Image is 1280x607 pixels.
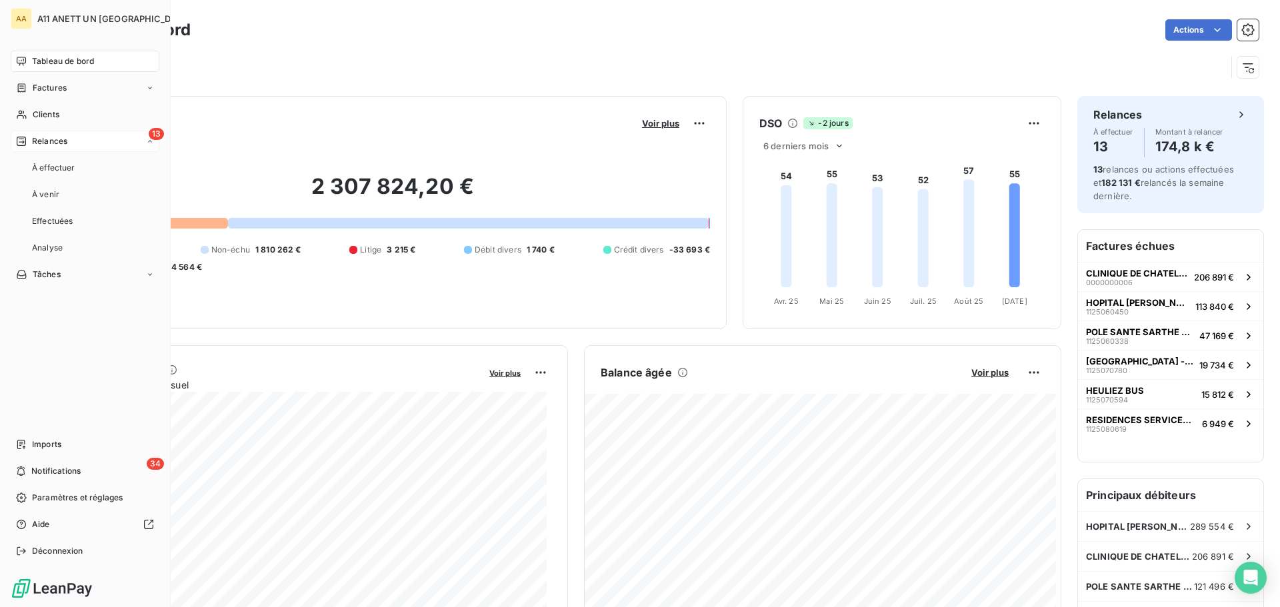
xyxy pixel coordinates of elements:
h6: Principaux débiteurs [1078,479,1263,511]
span: Non-échu [211,244,250,256]
span: Effectuées [32,215,73,227]
span: 121 496 € [1194,581,1234,592]
span: 3 215 € [387,244,415,256]
span: Chiffre d'affaires mensuel [75,378,480,392]
span: Imports [32,438,61,450]
h6: DSO [759,115,782,131]
button: Actions [1165,19,1232,41]
span: À effectuer [32,162,75,174]
button: [GEOGRAPHIC_DATA] - [GEOGRAPHIC_DATA]112507078019 734 € [1078,350,1263,379]
span: 47 169 € [1199,330,1234,341]
span: -2 jours [803,117,852,129]
span: Crédit divers [614,244,664,256]
span: 1125060338 [1086,337,1129,345]
div: AA [11,8,32,29]
button: HOPITAL [PERSON_NAME] L'ABBESSE1125060450113 840 € [1078,291,1263,320]
button: RESIDENCES SERVICES GESTION11250806196 949 € [1078,408,1263,438]
span: À effectuer [1093,128,1133,136]
button: CLINIQUE DE CHATELLERAULT0000000006206 891 € [1078,262,1263,291]
span: 6 derniers mois [763,141,829,151]
span: 1125070780 [1086,366,1127,374]
span: Clients [33,109,59,121]
span: 19 734 € [1199,360,1234,370]
span: Aide [32,518,50,530]
button: Voir plus [967,366,1013,378]
span: À venir [32,189,59,201]
span: HOPITAL [PERSON_NAME] L'ABBESSE [1086,521,1190,532]
span: Notifications [31,465,81,477]
span: -4 564 € [167,261,202,273]
button: Voir plus [638,117,683,129]
span: 13 [149,128,164,140]
tspan: Août 25 [954,297,983,306]
span: 0000000006 [1086,279,1133,287]
span: 34 [147,458,164,470]
span: Tâches [33,269,61,281]
span: A11 ANETT UN [GEOGRAPHIC_DATA] [37,13,191,24]
h6: Relances [1093,107,1142,123]
tspan: Juil. 25 [910,297,937,306]
tspan: Avr. 25 [774,297,799,306]
span: Paramètres et réglages [32,492,123,504]
span: POLE SANTE SARTHE ET [GEOGRAPHIC_DATA] [1086,326,1194,337]
span: 1125060450 [1086,308,1129,316]
a: Aide [11,514,159,535]
span: 289 554 € [1190,521,1234,532]
span: Déconnexion [32,545,83,557]
h6: Balance âgée [601,364,672,380]
span: 1125070594 [1086,396,1128,404]
span: POLE SANTE SARTHE ET [GEOGRAPHIC_DATA] [1086,581,1194,592]
h6: Factures échues [1078,230,1263,262]
span: CLINIQUE DE CHATELLERAULT [1086,268,1189,279]
span: Factures [33,82,67,94]
h4: 174,8 k € [1155,136,1223,157]
img: Logo LeanPay [11,578,93,599]
span: [GEOGRAPHIC_DATA] - [GEOGRAPHIC_DATA] [1086,356,1194,366]
span: Voir plus [642,118,679,129]
span: 182 131 € [1101,177,1140,188]
tspan: [DATE] [1002,297,1027,306]
tspan: Juin 25 [864,297,891,306]
span: -33 693 € [669,244,710,256]
span: 1125080619 [1086,425,1127,433]
button: Voir plus [485,366,525,378]
span: CLINIQUE DE CHATELLERAULT [1086,551,1192,562]
span: 13 [1093,164,1103,175]
span: HEULIEZ BUS [1086,385,1144,396]
span: 6 949 € [1202,418,1234,429]
span: 1 740 € [527,244,555,256]
span: 113 840 € [1195,301,1234,312]
span: Tableau de bord [32,55,94,67]
span: Voir plus [971,367,1009,378]
div: Open Intercom Messenger [1235,562,1267,594]
span: RESIDENCES SERVICES GESTION [1086,414,1197,425]
span: relances ou actions effectuées et relancés la semaine dernière. [1093,164,1234,201]
span: Litige [360,244,381,256]
h4: 13 [1093,136,1133,157]
span: 1 810 262 € [255,244,301,256]
span: Montant à relancer [1155,128,1223,136]
span: 206 891 € [1192,551,1234,562]
span: HOPITAL [PERSON_NAME] L'ABBESSE [1086,297,1190,308]
span: 15 812 € [1201,389,1234,400]
h2: 2 307 824,20 € [75,173,710,213]
span: Relances [32,135,67,147]
button: HEULIEZ BUS112507059415 812 € [1078,379,1263,408]
span: Débit divers [475,244,521,256]
button: POLE SANTE SARTHE ET [GEOGRAPHIC_DATA]112506033847 169 € [1078,320,1263,350]
span: Analyse [32,242,63,254]
span: 206 891 € [1194,272,1234,283]
span: Voir plus [489,368,521,378]
tspan: Mai 25 [819,297,844,306]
